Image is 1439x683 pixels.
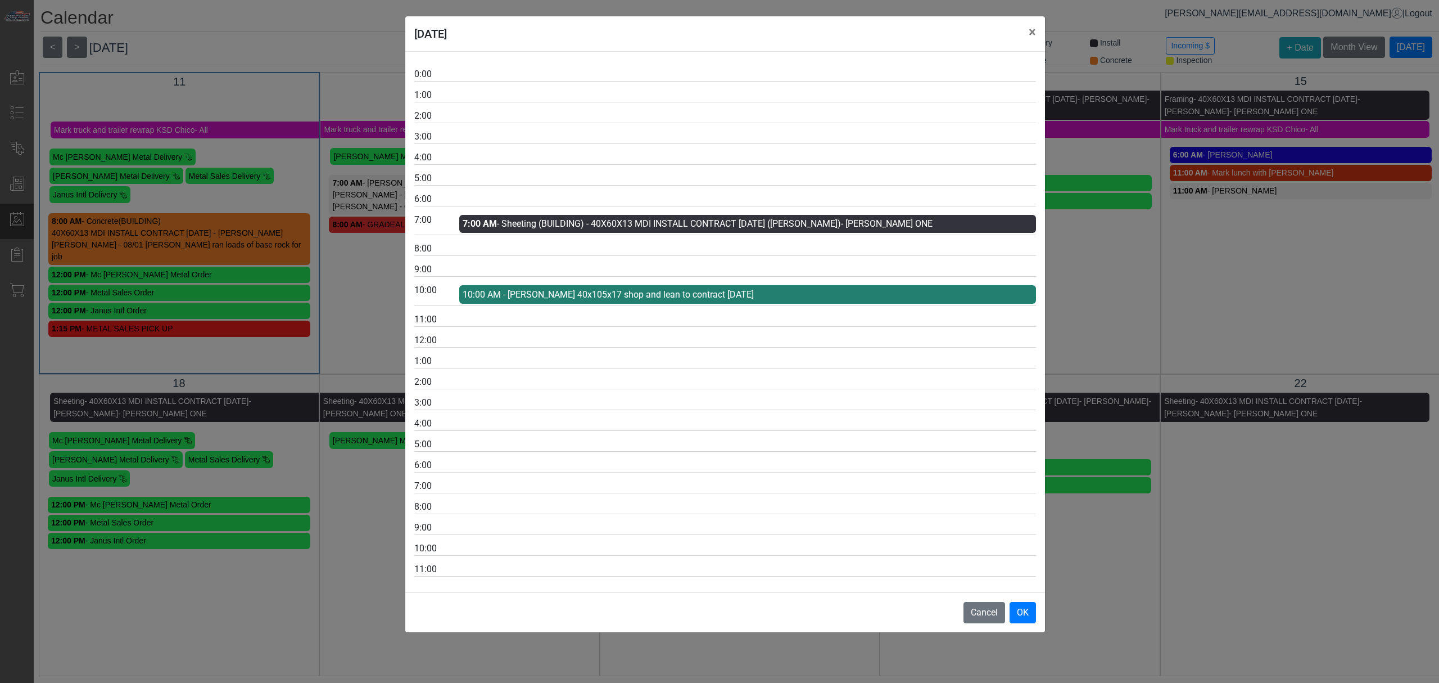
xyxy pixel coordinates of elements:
[463,218,497,229] strong: 7:00 AM
[414,479,459,493] div: 7:00
[414,313,459,326] div: 11:00
[414,396,459,410] div: 3:00
[1020,16,1045,48] button: Close
[414,88,459,102] div: 1:00
[1010,602,1036,623] button: OK
[463,289,754,300] span: 10:00 AM - [PERSON_NAME] 40x105x17 shop and lean to contract [DATE]
[414,459,459,472] div: 6:00
[963,602,1005,623] button: Cancel
[414,500,459,514] div: 8:00
[414,284,459,297] div: 10:00
[414,25,447,42] h5: [DATE]
[414,130,459,143] div: 3:00
[414,521,459,534] div: 9:00
[414,563,459,576] div: 11:00
[414,213,459,227] div: 7:00
[414,334,459,347] div: 12:00
[414,172,459,185] div: 5:00
[463,218,933,229] a: 7:00 AM- Sheeting (BUILDING) - 40X60X13 MDI INSTALL CONTRACT [DATE] ([PERSON_NAME])- [PERSON_NAME...
[414,417,459,430] div: 4:00
[414,68,459,81] div: 0:00
[414,263,459,276] div: 9:00
[414,542,459,555] div: 10:00
[414,438,459,451] div: 5:00
[841,218,933,229] span: - [PERSON_NAME] ONE
[414,354,459,368] div: 1:00
[414,192,459,206] div: 6:00
[414,375,459,389] div: 2:00
[414,109,459,123] div: 2:00
[414,151,459,164] div: 4:00
[414,242,459,255] div: 8:00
